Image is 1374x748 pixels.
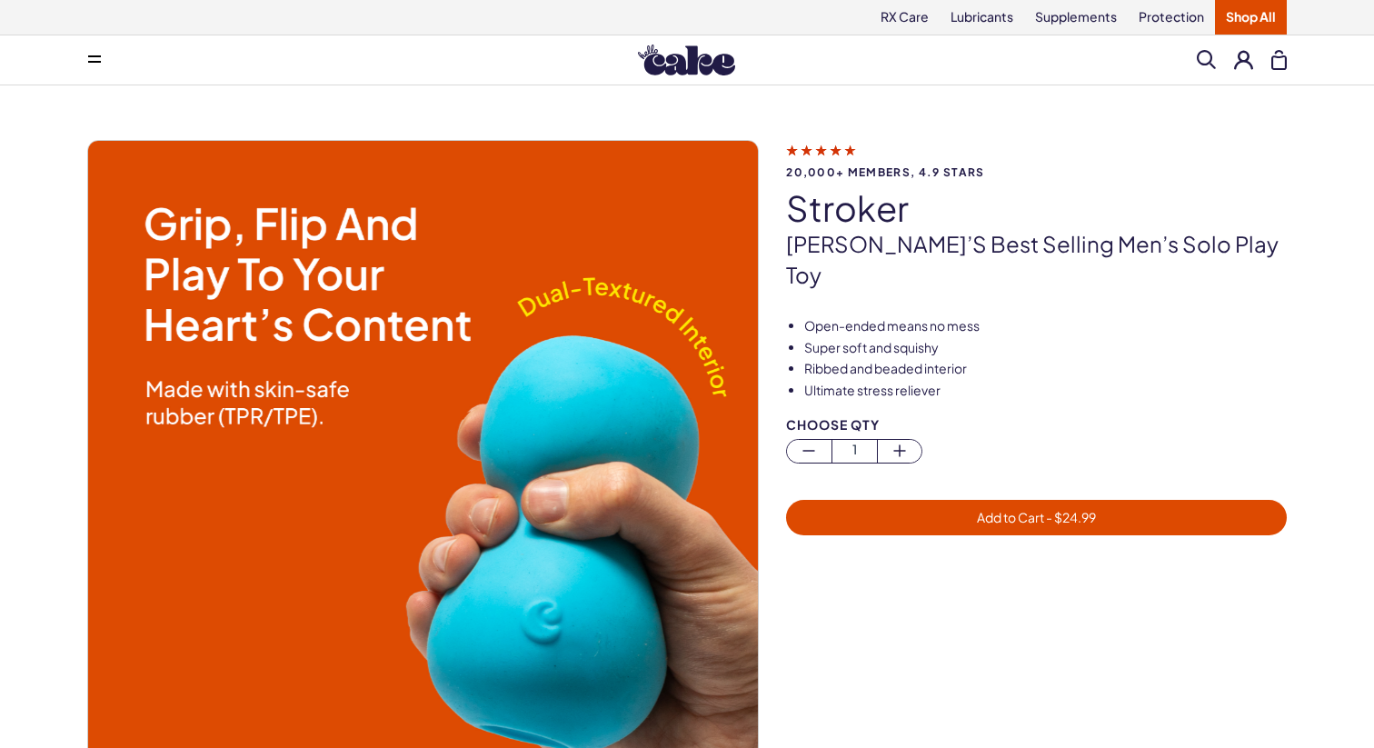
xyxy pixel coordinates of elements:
div: Choose Qty [786,418,1287,432]
span: 1 [832,440,877,461]
button: Add to Cart - $24.99 [786,500,1287,535]
span: Add to Cart [977,509,1096,525]
img: Hello Cake [638,45,735,75]
p: [PERSON_NAME]’s best selling men’s solo play toy [786,229,1287,290]
li: Ultimate stress reliever [804,382,1287,400]
span: 20,000+ members, 4.9 stars [786,166,1287,178]
li: Open-ended means no mess [804,317,1287,335]
a: 20,000+ members, 4.9 stars [786,142,1287,178]
li: Ribbed and beaded interior [804,360,1287,378]
span: - $ 24.99 [1044,509,1096,525]
h1: stroker [786,189,1287,227]
li: Super soft and squishy [804,339,1287,357]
